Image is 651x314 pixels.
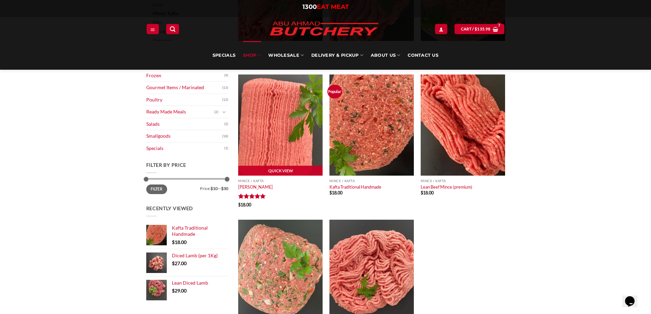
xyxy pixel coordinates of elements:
[166,24,179,34] a: Search
[238,74,323,176] img: Kibbeh Mince
[146,82,222,94] a: Gourmet Items / Marinated
[222,83,228,93] span: (13)
[408,41,438,70] a: Contact Us
[146,162,187,168] span: Filter by price
[172,288,187,293] bdi: 29.00
[475,27,490,31] bdi: 135.98
[622,287,644,307] iframe: chat widget
[224,119,228,129] span: (2)
[238,202,241,207] span: $
[421,179,505,183] p: Mince / Kafta
[214,107,218,117] span: (2)
[172,225,228,237] a: Kafta Traditional Handmade
[172,239,187,245] bdi: 18.00
[243,41,261,70] a: SHOP
[146,94,222,106] a: Poultry
[455,24,504,34] a: View cart
[329,190,342,195] bdi: 18.00
[421,190,423,195] span: $
[172,260,187,266] bdi: 27.00
[329,179,414,183] p: Mince / Kafta
[421,74,505,176] img: Lean Beef Mince
[146,185,167,194] button: Filter
[302,3,349,11] a: 1300EAT MEAT
[213,41,235,70] a: Specials
[329,74,414,176] img: Kafta Traditional Handmade
[461,26,491,32] span: Cart /
[264,17,384,41] img: Abu Ahmad Butchery
[172,225,208,237] span: Kafta Traditional Handmade
[238,202,251,207] bdi: 18.00
[238,193,266,200] div: Rated 5 out of 5
[146,130,222,142] a: Smallgoods
[238,166,323,176] a: Quick View
[329,190,332,195] span: $
[146,118,224,130] a: Salads
[146,205,193,211] span: Recently Viewed
[172,239,175,245] span: $
[238,184,273,190] a: [PERSON_NAME]
[172,280,228,286] a: Lean Diced Lamb
[220,108,228,116] button: Toggle
[172,252,218,258] span: Diced Lamb (per 1Kg)
[421,184,472,190] a: Lean Beef Mince (premium)
[221,186,228,191] span: $30
[302,3,317,11] span: 1300
[146,185,228,191] div: Price: —
[172,280,208,286] span: Lean Diced Lamb
[435,24,447,34] a: Login
[172,288,175,293] span: $
[211,186,218,191] span: $10
[317,3,349,11] span: EAT MEAT
[224,143,228,153] span: (1)
[224,70,228,81] span: (9)
[146,106,214,118] a: Ready Made Meals
[147,24,159,34] a: Menu
[172,252,228,259] a: Diced Lamb (per 1Kg)
[172,260,175,266] span: $
[238,193,266,202] span: Rated out of 5
[146,142,224,154] a: Specials
[222,131,228,141] span: (18)
[238,179,323,183] p: Mince / Kafta
[371,41,400,70] a: About Us
[311,41,363,70] a: Delivery & Pickup
[421,190,434,195] bdi: 18.00
[146,70,224,82] a: Frozen
[268,41,304,70] a: Wholesale
[475,26,477,32] span: $
[329,184,381,190] a: Kafta Traditional Handmade
[222,95,228,105] span: (12)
